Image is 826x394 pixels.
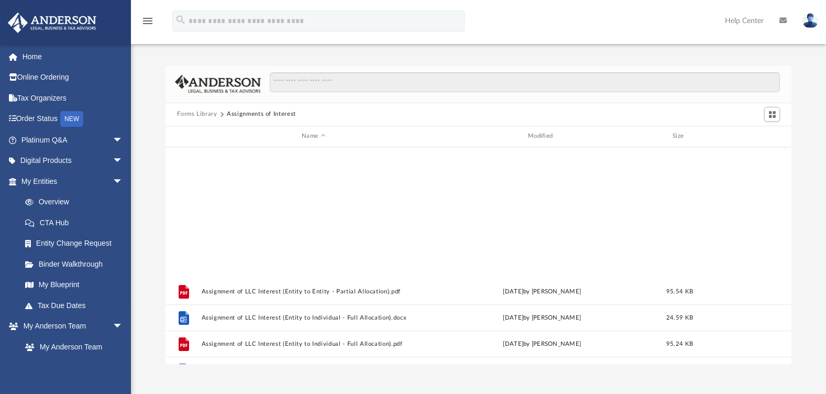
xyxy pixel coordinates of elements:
a: Tax Due Dates [15,295,139,316]
i: search [175,14,186,26]
a: Binder Walkthrough [15,254,139,275]
button: Assignment of LLC Interest (Entity to Entity - Partial Allocation).pdf [202,288,426,295]
div: Name [201,132,425,141]
a: Platinum Q&Aarrow_drop_down [7,129,139,150]
a: My Entitiesarrow_drop_down [7,171,139,192]
a: My Blueprint [15,275,134,295]
input: Search files and folders [270,72,780,92]
a: Digital Productsarrow_drop_down [7,150,139,171]
div: [DATE] by [PERSON_NAME] [430,339,654,348]
button: Assignment of LLC Interest (Entity to Individual - Full Allocation).pdf [202,341,426,347]
span: arrow_drop_down [113,171,134,192]
span: 24.59 KB [666,314,693,320]
div: Size [659,132,701,141]
button: Forms Library [177,110,217,119]
img: User Pic [802,13,818,28]
a: Anderson System [15,357,134,378]
span: 95.54 KB [666,288,693,294]
button: Assignments of Interest [227,110,296,119]
span: arrow_drop_down [113,129,134,151]
a: Tax Organizers [7,87,139,108]
div: [DATE] by [PERSON_NAME] [430,313,654,322]
span: 95.24 KB [666,341,693,346]
a: Online Ordering [7,67,139,88]
a: Overview [15,192,139,213]
a: Entity Change Request [15,233,139,254]
button: Switch to Grid View [764,107,780,122]
a: My Anderson Team [15,336,128,357]
div: id [706,132,779,141]
div: Modified [430,132,654,141]
div: grid [166,147,791,364]
div: NEW [60,111,83,127]
a: My Anderson Teamarrow_drop_down [7,316,134,337]
div: id [170,132,196,141]
button: Assignment of LLC Interest (Entity to Individual - Full Allocation).docx [202,314,426,321]
a: menu [141,20,154,27]
img: Anderson Advisors Platinum Portal [5,13,100,33]
a: CTA Hub [15,212,139,233]
a: Order StatusNEW [7,108,139,130]
span: arrow_drop_down [113,150,134,172]
div: [DATE] by [PERSON_NAME] [430,287,654,296]
a: Home [7,46,139,67]
span: arrow_drop_down [113,316,134,337]
i: menu [141,15,154,27]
